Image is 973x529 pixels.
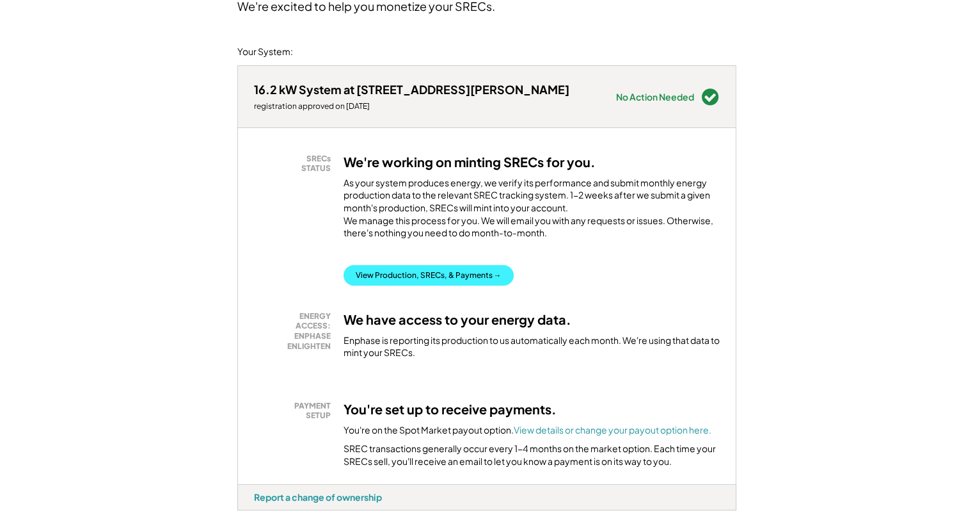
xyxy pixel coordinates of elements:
[344,443,720,468] div: SREC transactions generally occur every 1-4 months on the market option. Each time your SRECs sel...
[514,424,711,435] a: View details or change your payout option here.
[260,311,331,351] div: ENERGY ACCESS: ENPHASE ENLIGHTEN
[344,177,720,246] div: As your system produces energy, we verify its performance and submit monthly energy production da...
[344,154,596,170] h3: We're working on minting SRECs for you.
[237,45,293,58] div: Your System:
[344,424,711,437] div: You're on the Spot Market payout option.
[344,311,571,328] h3: We have access to your energy data.
[616,92,694,101] div: No Action Needed
[344,401,557,418] h3: You're set up to receive payments.
[237,510,278,516] div: zxtttjdu - VA Distributed
[344,334,720,359] div: Enphase is reporting its production to us automatically each month. We're using that data to mint...
[254,82,569,97] div: 16.2 kW System at [STREET_ADDRESS][PERSON_NAME]
[260,401,331,421] div: PAYMENT SETUP
[254,101,569,111] div: registration approved on [DATE]
[254,491,382,503] div: Report a change of ownership
[344,265,514,286] button: View Production, SRECs, & Payments →
[260,154,331,174] div: SRECs STATUS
